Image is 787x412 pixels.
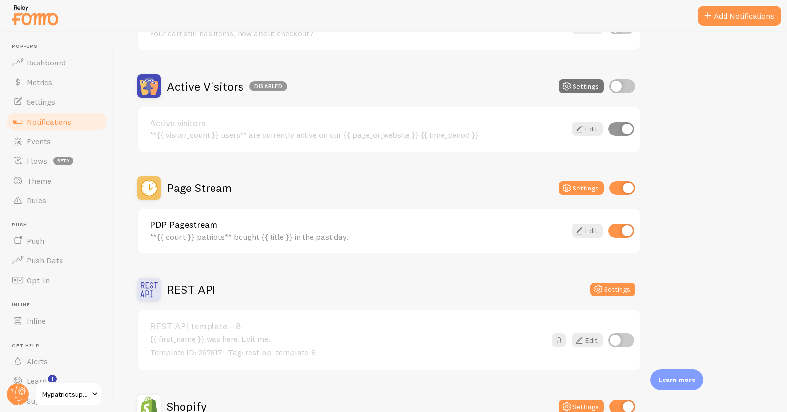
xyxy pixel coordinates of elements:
a: Mypatriotsupply [35,382,102,406]
span: Mypatriotsupply [42,388,89,400]
span: Opt-In [27,275,50,285]
img: fomo-relay-logo-orange.svg [10,2,60,28]
span: Push Data [27,255,63,265]
img: Active Visitors [137,74,161,98]
span: Events [27,136,51,146]
span: Alerts [27,356,48,366]
a: Notifications [6,112,107,131]
div: {{ first_name }} was here. Edit me. [150,334,546,358]
span: Push [12,222,107,228]
svg: <p>Watch New Feature Tutorials!</p> [48,375,57,383]
span: Metrics [27,77,52,87]
a: Dashboard [6,53,107,72]
a: Alerts [6,351,107,371]
a: REST API template - 8 [150,322,546,331]
a: Opt-In [6,270,107,290]
p: Learn more [658,375,696,384]
span: Rules [27,195,46,205]
a: Active visitors [150,119,566,127]
div: Learn more [650,369,703,390]
a: Edit [572,122,603,136]
span: Theme [27,176,51,186]
img: REST API [137,278,161,301]
div: Your cart still has items, how about checkout? [150,29,566,38]
a: Push Data [6,251,107,270]
a: Learn [6,371,107,391]
span: Flows [27,156,47,166]
div: **{{ visitor_count }} users** are currently active on our {{ page_or_website }} {{ time_period }} [150,130,566,139]
span: Settings [27,97,55,107]
span: Tag: rest_api_template_8 [228,348,316,357]
a: Rules [6,190,107,210]
span: Inline [27,316,46,326]
a: Edit [572,224,603,238]
span: Notifications [27,117,71,127]
a: Metrics [6,72,107,92]
div: **{{ count }} patriots** bought {{ title }} in the past day. [150,232,566,241]
a: Theme [6,171,107,190]
div: Disabled [249,81,287,91]
h2: Active Visitors [167,79,287,94]
button: Settings [590,283,635,296]
a: Edit [572,333,603,347]
span: Template ID: 267817 [150,348,222,357]
a: Push [6,231,107,251]
a: Events [6,131,107,151]
a: Flows beta [6,151,107,171]
span: Get Help [12,343,107,349]
img: Page Stream [137,176,161,200]
h2: REST API [167,282,215,297]
a: Inline [6,311,107,331]
span: Push [27,236,44,246]
span: Inline [12,302,107,308]
a: PDP Pagestream [150,221,566,229]
span: Learn [27,376,47,386]
span: Pop-ups [12,43,107,50]
span: beta [53,157,73,165]
button: Settings [559,181,604,195]
h2: Page Stream [167,180,232,195]
span: Dashboard [27,58,66,67]
button: Settings [559,79,604,93]
a: Settings [6,92,107,112]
